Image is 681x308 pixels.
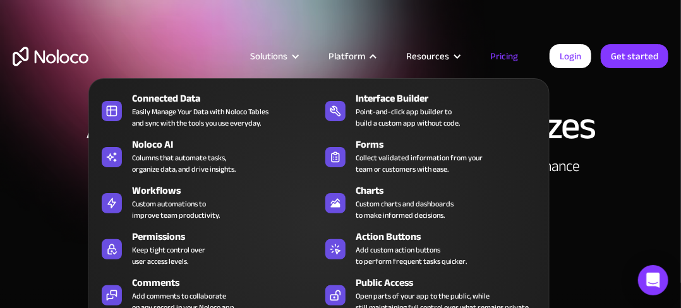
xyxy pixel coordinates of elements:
div: Platform [313,48,390,64]
div: Interface Builder [356,91,548,106]
div: Public Access [356,275,548,290]
a: home [13,47,88,66]
div: Permissions [132,229,325,244]
div: Connected Data [132,91,325,106]
div: Platform [328,48,365,64]
a: Pricing [474,48,534,64]
a: ChartsCustom charts and dashboardsto make informed decisions. [319,181,543,223]
div: Comments [132,275,325,290]
a: Interface BuilderPoint-and-click app builder tobuild a custom app without code. [319,88,543,131]
div: Point-and-click app builder to build a custom app without code. [356,106,460,129]
a: PermissionsKeep tight control overuser access levels. [95,227,319,269]
a: Action ButtonsAdd custom action buttonsto perform frequent tasks quicker. [319,227,543,269]
div: Collect validated information from your team or customers with ease. [356,152,483,175]
div: Forms [356,137,548,152]
a: Connected DataEasily Manage Your Data with Noloco Tablesand sync with the tools you use everyday. [95,88,319,131]
div: Resources [406,48,449,64]
div: Solutions [250,48,287,64]
div: Solutions [234,48,313,64]
div: Custom charts and dashboards to make informed decisions. [356,198,454,221]
div: Resources [390,48,474,64]
h1: A plan for organizations of all sizes [13,107,668,145]
div: Workflows [132,183,325,198]
h2: Use Noloco for Free. Upgrade to increase record limits, enable data sources, enhance permissions ... [88,158,593,193]
div: Keep tight control over user access levels. [132,244,205,267]
div: Easily Manage Your Data with Noloco Tables and sync with the tools you use everyday. [132,106,268,129]
div: Columns that automate tasks, organize data, and drive insights. [132,152,236,175]
div: Noloco AI [132,137,325,152]
div: Custom automations to improve team productivity. [132,198,220,221]
div: Add custom action buttons to perform frequent tasks quicker. [356,244,467,267]
a: Login [550,44,591,68]
div: Charts [356,183,548,198]
div: Action Buttons [356,229,548,244]
a: FormsCollect validated information from yourteam or customers with ease. [319,134,543,177]
a: Noloco AIColumns that automate tasks,organize data, and drive insights. [95,134,319,177]
a: Get started [601,44,668,68]
div: Open Intercom Messenger [638,265,668,295]
a: WorkflowsCustom automations toimprove team productivity. [95,181,319,223]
